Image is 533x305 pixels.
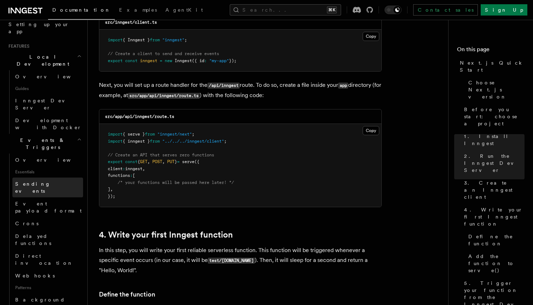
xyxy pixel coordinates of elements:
[125,159,137,164] span: const
[6,70,83,134] div: Local Development
[162,37,184,42] span: "inngest"
[105,20,157,25] code: src/inngest/client.ts
[461,150,525,177] a: 2. Run the Inngest Dev Server
[207,83,240,89] code: /api/inngest
[481,4,527,16] a: Sign Up
[6,134,83,154] button: Events & Triggers
[160,58,162,63] span: =
[6,18,83,38] a: Setting up your app
[15,98,76,110] span: Inngest Dev Server
[12,114,83,134] a: Development with Docker
[175,58,192,63] span: Inngest
[12,70,83,83] a: Overview
[327,6,337,13] kbd: ⌘K
[123,166,125,171] span: :
[108,51,219,56] span: // Create a client to send and receive events
[464,206,525,227] span: 4. Write your first Inngest function
[15,74,88,79] span: Overview
[182,159,194,164] span: serve
[461,130,525,150] a: 1. Install Inngest
[12,217,83,230] a: Crons
[99,80,382,101] p: Next, you will set up a route handler for the route. To do so, create a file inside your director...
[133,173,135,178] span: [
[413,4,478,16] a: Contact sales
[460,59,525,73] span: Next.js Quick Start
[192,58,204,63] span: ({ id
[12,269,83,282] a: Webhooks
[12,83,83,94] span: Guides
[15,253,73,266] span: Direct invocation
[165,58,172,63] span: new
[208,258,255,264] code: test/[DOMAIN_NAME]
[15,201,82,214] span: Event payload format
[48,2,115,20] a: Documentation
[108,194,115,199] span: });
[461,177,525,203] a: 3. Create an Inngest client
[99,230,233,240] a: 4. Write your first Inngest function
[6,50,83,70] button: Local Development
[108,37,123,42] span: import
[204,58,207,63] span: :
[12,178,83,197] a: Sending events
[464,179,525,201] span: 3. Create an Inngest client
[464,133,525,147] span: 1. Install Inngest
[152,159,162,164] span: POST
[12,166,83,178] span: Essentials
[12,94,83,114] a: Inngest Dev Server
[363,32,379,41] button: Copy
[137,159,140,164] span: {
[184,37,187,42] span: ;
[110,187,113,192] span: ,
[108,173,130,178] span: functions
[140,58,157,63] span: inngest
[130,173,133,178] span: :
[468,253,525,274] span: Add the function to serve()
[108,132,123,137] span: import
[12,154,83,166] a: Overview
[229,58,236,63] span: });
[108,166,123,171] span: client
[123,139,150,144] span: { inngest }
[8,22,69,34] span: Setting up your app
[15,181,51,194] span: Sending events
[194,159,199,164] span: ({
[125,166,142,171] span: inngest
[461,103,525,130] a: Before you start: choose a project
[15,221,39,226] span: Crons
[15,157,88,163] span: Overview
[457,56,525,76] a: Next.js Quick Start
[157,132,192,137] span: "inngest/next"
[15,273,55,279] span: Webhooks
[468,79,525,100] span: Choose Next.js version
[108,152,214,157] span: // Create an API that serves zero functions
[230,4,341,16] button: Search...⌘K
[15,118,82,130] span: Development with Docker
[12,197,83,217] a: Event payload format
[363,126,379,135] button: Copy
[118,180,234,185] span: /* your functions will be passed here later! */
[6,137,77,151] span: Events & Triggers
[108,58,123,63] span: export
[15,233,51,246] span: Delayed functions
[162,139,224,144] span: "../../../inngest/client"
[108,159,123,164] span: export
[12,230,83,250] a: Delayed functions
[99,289,155,299] a: Define the function
[145,132,155,137] span: from
[140,159,147,164] span: GET
[142,166,145,171] span: ,
[108,139,123,144] span: import
[162,159,165,164] span: ,
[105,114,174,119] code: src/app/api/inngest/route.ts
[209,58,229,63] span: "my-app"
[338,83,348,89] code: app
[161,2,207,19] a: AgentKit
[385,6,402,14] button: Toggle dark mode
[457,45,525,56] h4: On this page
[224,139,227,144] span: ;
[465,230,525,250] a: Define the function
[465,76,525,103] a: Choose Next.js version
[468,233,525,247] span: Define the function
[150,139,160,144] span: from
[6,53,77,67] span: Local Development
